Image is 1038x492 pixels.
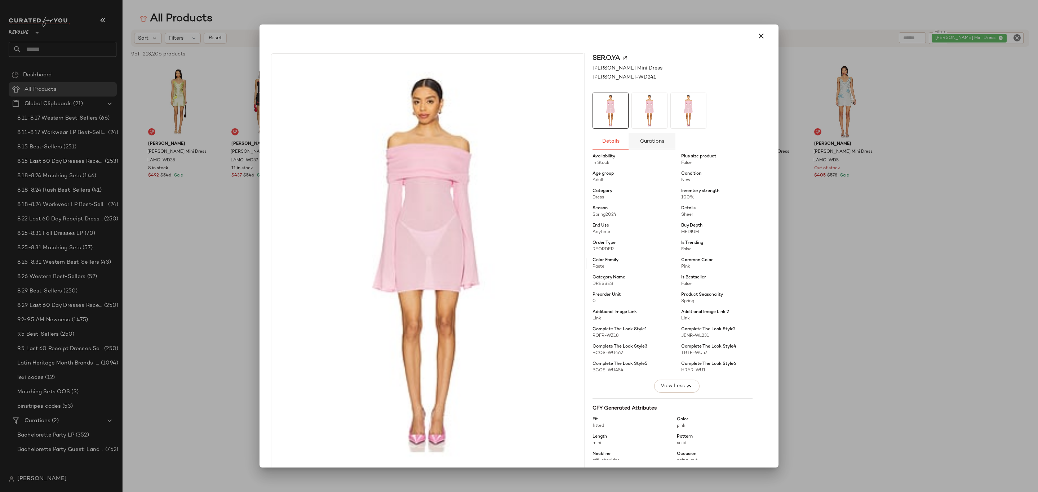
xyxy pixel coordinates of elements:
[593,240,616,246] span: Order Type
[681,344,736,350] span: Complete The Look Style4
[681,223,702,229] span: Buy Depth
[593,424,604,428] span: fitted
[593,153,615,160] span: Availability
[593,264,605,269] span: Pastel
[271,54,584,473] img: SERR-WD241_V1.jpg
[593,171,614,177] span: Age group
[593,188,612,194] span: Category
[632,93,667,128] img: SERR-WD241_V1.jpg
[593,361,647,367] span: Complete The Look Style5
[681,361,736,367] span: Complete The Look Style6
[681,316,690,321] a: Link
[671,93,706,128] img: SERR-WD241_V1.jpg
[681,161,692,165] span: False
[593,213,616,217] span: Spring2024
[593,351,623,355] span: BCOS-WU462
[681,195,695,200] span: 100%
[593,441,601,446] span: mini
[593,161,609,165] span: In Stock
[593,230,610,234] span: Anytime
[593,247,614,252] span: REORDER
[593,274,625,281] span: Category Name
[593,292,621,298] span: Preorder Unit
[681,326,736,333] span: Complete The Look Style2
[593,458,619,463] span: off_shoulder
[681,247,692,252] span: False
[593,368,624,373] span: BCOS-WU454
[681,178,690,183] span: New
[677,451,696,457] span: Occasion
[681,153,716,160] span: Plus size product
[593,434,607,440] span: Length
[681,368,705,373] span: HRAR-WU1
[593,416,598,423] span: Fit
[593,451,611,457] span: Neckline
[681,299,694,304] span: Spring
[593,178,604,183] span: Adult
[593,205,608,212] span: Season
[593,53,620,63] span: SER.O.YA
[593,299,596,304] span: 0
[593,282,613,286] span: DRESSES
[593,195,604,200] span: Dress
[681,205,696,212] span: Details
[677,416,688,423] span: Color
[593,73,656,81] span: [PERSON_NAME]-WD241
[593,404,753,412] div: CFY Generated Attributes
[593,326,647,333] span: Complete The Look Style1
[593,334,619,338] span: ROFR-WZ18
[681,240,703,246] span: Is Trending
[681,282,692,286] span: False
[681,292,723,298] span: Product Seasonality
[623,56,627,61] img: svg%3e
[681,171,701,177] span: Condition
[593,344,647,350] span: Complete The Look Style3
[681,264,690,269] span: Pink
[677,458,697,463] span: going_out
[660,382,685,390] span: View Less
[681,309,729,316] span: Additional Image Link 2
[681,230,699,234] span: MEDIUM
[681,213,693,217] span: Sheer
[654,380,700,393] button: View Less
[681,334,709,338] span: JENR-WL231
[593,223,609,229] span: End Use
[593,93,628,128] img: SERR-WD241_V1.jpg
[602,139,619,144] span: Details
[677,424,686,428] span: pink
[681,257,713,264] span: Common Color
[593,64,662,72] span: [PERSON_NAME] Mini Dress
[681,351,707,355] span: TRTE-WU57
[677,434,693,440] span: Pattern
[677,441,686,446] span: solid
[640,139,664,144] span: Curations
[593,316,601,321] a: Link
[593,257,618,264] span: Color Family
[681,188,719,194] span: Inventory strength
[681,274,706,281] span: Is Bestseller
[593,309,637,316] span: Additional Image Link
